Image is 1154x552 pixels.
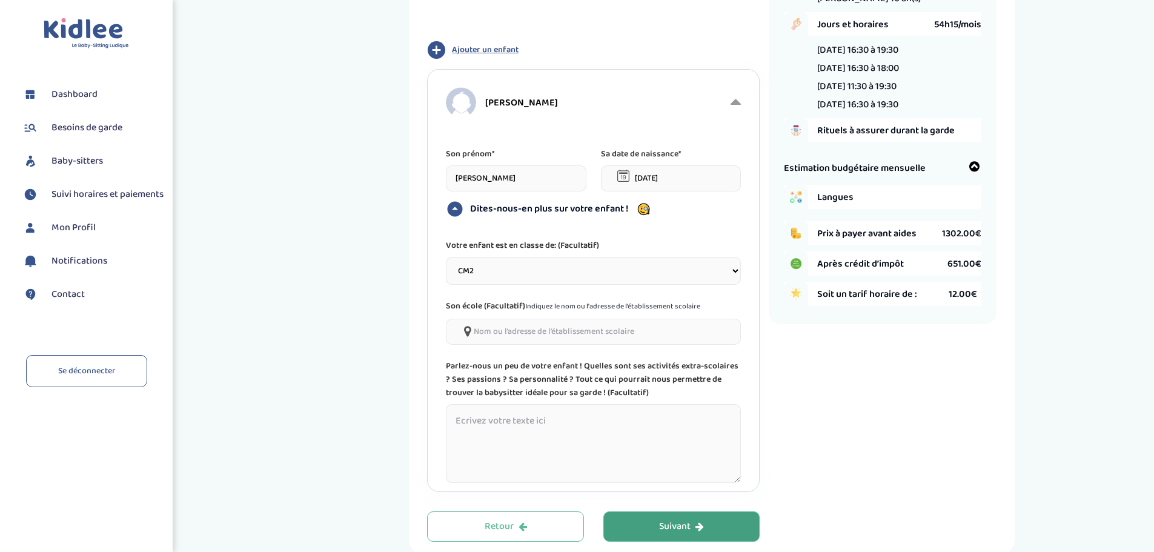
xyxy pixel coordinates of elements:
[21,219,164,237] a: Mon Profil
[817,79,899,94] li: [DATE] 11:30 à 19:30
[601,165,741,191] input: Sélectionnez une date
[51,254,107,268] span: Notifications
[51,121,122,135] span: Besoins de garde
[21,219,39,237] img: profil.svg
[784,185,808,209] img: activities.png
[51,221,96,235] span: Mon Profil
[784,221,808,245] img: coins.png
[427,511,584,542] button: Retour
[603,511,760,542] button: Suivant
[21,285,39,304] img: contact.svg
[446,87,476,118] img: child.png
[26,355,147,387] a: Se déconnecter
[21,185,39,204] img: suivihoraire.svg
[21,252,39,270] img: notification.svg
[659,520,704,534] div: Suivant
[784,251,808,276] img: credit_impot.PNG
[51,187,164,202] span: Suivi horaires et paiements
[51,87,98,102] span: Dashboard
[525,301,700,312] span: Indiquez le nom ou l’adresse de l’établissement scolaire
[784,12,808,36] img: hand_clock.png
[446,319,741,345] input: Nom ou l’adresse de l’établissement scolaire
[947,256,981,271] span: 651.00€
[21,152,164,170] a: Baby-sitters
[817,226,942,241] span: Prix à payer avant aides
[446,359,741,399] p: Parlez-nous un peu de votre enfant ! Quelles sont ses activités extra-scolaires ? Ses passions ? ...
[452,44,519,56] span: Ajouter un enfant
[817,123,981,138] span: Rituels à assurer durant la garde
[817,42,899,58] li: [DATE] 16:30 à 19:30
[446,239,741,252] p: Votre enfant est en classe de: (Facultatif)
[817,17,934,32] span: Jours et horaires
[817,287,949,302] span: Soit un tarif horaire de :
[601,147,741,161] p: Sa date de naissance*
[817,61,899,76] li: [DATE] 16:30 à 18:00
[934,17,981,32] span: 54h15/mois
[44,18,129,49] img: logo.svg
[485,95,558,110] span: [PERSON_NAME]
[784,161,926,176] span: Estimation budgétaire mensuelle
[470,203,628,215] span: Dites-nous-en plus sur votre enfant !
[21,285,164,304] a: Contact
[446,147,586,161] p: Son prénom*
[446,299,741,314] p: Son école (Facultatif)
[731,93,741,111] i: Afficher moins
[51,287,85,302] span: Contact
[817,190,949,205] span: Langues
[942,226,981,241] span: 1302.00€
[21,119,39,137] img: besoin.svg
[21,152,39,170] img: babysitters.svg
[51,154,103,168] span: Baby-sitters
[784,282,808,306] img: star.png
[817,256,947,271] span: Après crédit d’impôt
[485,520,527,534] div: Retour
[427,41,760,59] button: Ajouter un enfant
[949,287,977,302] span: 12.00€
[21,185,164,204] a: Suivi horaires et paiements
[446,165,586,191] input: Prénom de votre enfant
[634,202,654,217] img: emoji_with_glasses.png
[784,118,808,142] img: hand_to_do_list.png
[21,85,39,104] img: dashboard.svg
[21,252,164,270] a: Notifications
[21,119,164,137] a: Besoins de garde
[817,97,899,112] li: [DATE] 16:30 à 19:30
[21,85,164,104] a: Dashboard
